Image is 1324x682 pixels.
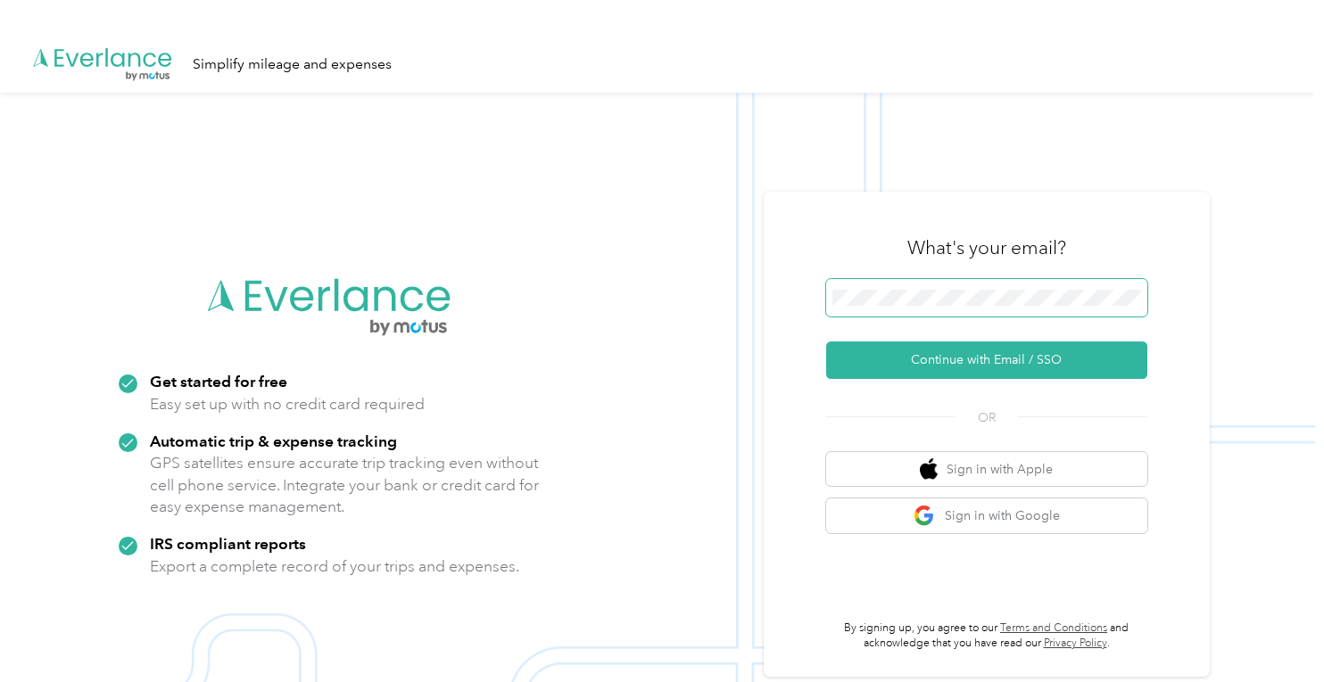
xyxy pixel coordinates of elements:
span: OR [956,408,1018,427]
strong: Get started for free [150,372,287,390]
img: google logo [914,505,936,527]
button: apple logoSign in with Apple [826,452,1147,487]
p: By signing up, you agree to our and acknowledge that you have read our . [826,620,1147,652]
strong: Automatic trip & expense tracking [150,431,397,450]
strong: IRS compliant reports [150,534,306,553]
button: Continue with Email / SSO [826,341,1147,379]
img: apple logo [920,458,938,481]
div: Simplify mileage and expenses [193,53,392,76]
p: Export a complete record of your trips and expenses. [150,555,519,578]
p: Easy set up with no credit card required [150,393,425,415]
button: google logoSign in with Google [826,498,1147,533]
p: GPS satellites ensure accurate trip tracking even without cell phone service. Integrate your bank... [150,452,540,518]
a: Terms and Conditions [1000,621,1107,635]
a: Privacy Policy [1044,637,1107,650]
h3: What's your email? [907,235,1066,260]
